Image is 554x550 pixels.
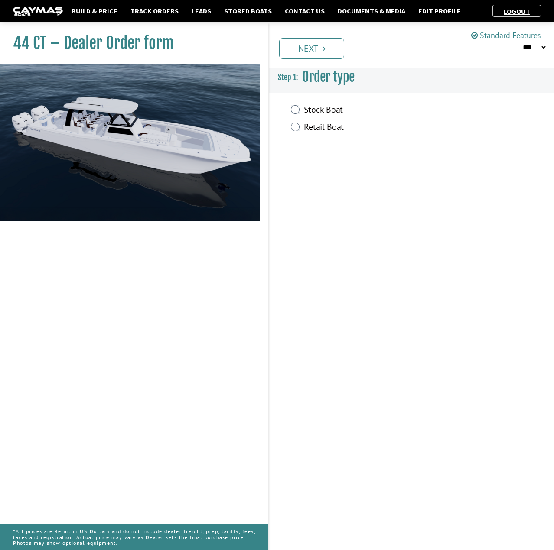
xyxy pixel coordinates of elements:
[13,33,247,53] h1: 44 CT – Dealer Order form
[304,104,454,117] label: Stock Boat
[13,7,63,16] img: caymas-dealer-connect-2ed40d3bc7270c1d8d7ffb4b79bf05adc795679939227970def78ec6f6c03838.gif
[414,5,465,16] a: Edit Profile
[304,122,454,134] label: Retail Boat
[187,5,215,16] a: Leads
[277,37,554,59] ul: Pagination
[269,61,554,93] h3: Order type
[280,5,329,16] a: Contact Us
[333,5,410,16] a: Documents & Media
[220,5,276,16] a: Stored Boats
[126,5,183,16] a: Track Orders
[67,5,122,16] a: Build & Price
[499,7,534,16] a: Logout
[471,30,541,40] a: Standard Features
[279,38,344,59] a: Next
[13,524,255,550] p: *All prices are Retail in US Dollars and do not include dealer freight, prep, tariffs, fees, taxe...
